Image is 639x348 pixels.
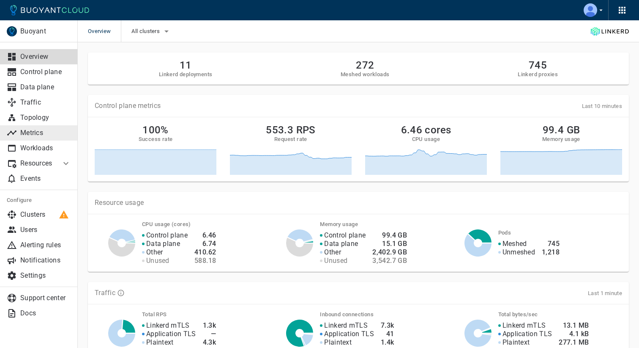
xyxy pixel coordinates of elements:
[146,330,196,338] p: Application TLS
[324,240,358,248] p: Data plane
[412,136,440,143] h5: CPU usage
[502,248,535,257] p: Unmeshed
[20,174,71,183] p: Events
[365,124,487,175] a: 6.46 coresCPU usage
[203,338,216,347] h4: 4.3k
[20,309,71,318] p: Docs
[146,248,163,257] p: Other
[324,257,347,265] p: Unused
[559,330,589,338] h4: 4.1 kB
[401,124,451,136] h2: 6.46 cores
[372,231,407,240] h4: 99.4 GB
[500,124,622,175] a: 99.4 GBMemory usage
[542,136,580,143] h5: Memory usage
[20,68,71,76] p: Control plane
[20,226,71,234] p: Users
[142,124,169,136] h2: 100%
[381,321,394,330] h4: 7.3k
[146,257,169,265] p: Unused
[502,240,527,248] p: Meshed
[341,59,389,71] h2: 272
[372,240,407,248] h4: 15.1 GB
[95,102,161,110] p: Control plane metrics
[324,231,366,240] p: Control plane
[543,124,580,136] h2: 99.4 GB
[559,338,589,347] h4: 277.1 MB
[194,240,216,248] h4: 6.74
[324,321,368,330] p: Linkerd mTLS
[230,124,352,175] a: 553.3 RPSRequest rate
[341,71,389,78] h5: Meshed workloads
[20,271,71,280] p: Settings
[502,338,530,347] p: Plaintext
[159,59,213,71] h2: 11
[324,248,341,257] p: Other
[95,124,216,175] a: 100%Success rate
[266,124,316,136] h2: 553.3 RPS
[584,3,597,17] img: Patrick Krabeepetcharat
[20,144,71,152] p: Workloads
[559,321,589,330] h4: 13.1 MB
[518,71,558,78] h5: Linkerd proxies
[95,289,115,297] p: Traffic
[95,199,622,207] p: Resource usage
[194,248,216,257] h4: 410.62
[203,321,216,330] h4: 1.3k
[194,257,216,265] h4: 588.18
[20,129,71,137] p: Metrics
[324,330,374,338] p: Application TLS
[131,25,172,38] button: All clusters
[203,330,216,338] h4: —
[20,113,71,122] p: Topology
[372,257,407,265] h4: 3,542.7 GB
[381,330,394,338] h4: 41
[582,103,623,109] span: Last 10 minutes
[20,294,71,302] p: Support center
[20,256,71,265] p: Notifications
[324,338,352,347] p: Plaintext
[502,330,552,338] p: Application TLS
[146,321,190,330] p: Linkerd mTLS
[146,338,174,347] p: Plaintext
[542,248,560,257] h4: 1,218
[20,52,71,61] p: Overview
[146,240,180,248] p: Data plane
[146,231,188,240] p: Control plane
[117,289,125,297] svg: TLS data is compiled from traffic seen by Linkerd proxies. RPS and TCP bytes reflect both inbound...
[20,210,71,219] p: Clusters
[194,231,216,240] h4: 6.46
[20,159,54,168] p: Resources
[20,241,71,249] p: Alerting rules
[7,197,71,204] h5: Configure
[139,136,173,143] h5: Success rate
[381,338,394,347] h4: 1.4k
[88,20,121,42] span: Overview
[20,27,71,36] p: Buoyant
[20,98,71,107] p: Traffic
[588,290,622,296] span: Last 1 minute
[20,83,71,91] p: Data plane
[542,240,560,248] h4: 745
[131,28,161,35] span: All clusters
[274,136,307,143] h5: Request rate
[7,26,17,36] img: Buoyant
[518,59,558,71] h2: 745
[159,71,213,78] h5: Linkerd deployments
[372,248,407,257] h4: 2,402.9 GB
[502,321,546,330] p: Linkerd mTLS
